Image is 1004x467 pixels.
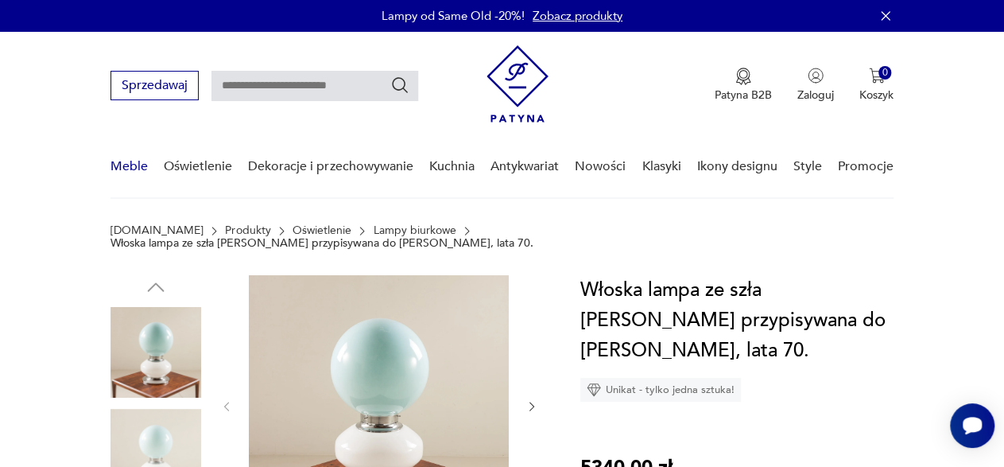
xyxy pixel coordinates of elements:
[715,68,772,103] button: Patyna B2B
[859,68,894,103] button: 0Koszyk
[838,136,894,197] a: Promocje
[382,8,525,24] p: Lampy od Same Old -20%!
[110,136,148,197] a: Meble
[793,136,822,197] a: Style
[293,224,351,237] a: Oświetlenie
[164,136,232,197] a: Oświetlenie
[859,88,894,103] p: Koszyk
[373,224,455,237] a: Lampy biurkowe
[878,66,892,80] div: 0
[587,383,601,397] img: Ikona diamentu
[950,403,994,448] iframe: Smartsupp widget button
[697,136,777,197] a: Ikony designu
[390,76,409,95] button: Szukaj
[248,136,413,197] a: Dekoracje i przechowywanie
[797,88,834,103] p: Zaloguj
[110,224,204,237] a: [DOMAIN_NAME]
[580,275,894,366] h1: Włoska lampa ze szła [PERSON_NAME] przypisywana do [PERSON_NAME], lata 70.
[580,378,741,402] div: Unikat - tylko jedna sztuka!
[808,68,824,84] img: Ikonka użytkownika
[490,136,559,197] a: Antykwariat
[110,81,199,92] a: Sprzedawaj
[735,68,751,85] img: Ikona medalu
[797,68,834,103] button: Zaloguj
[715,88,772,103] p: Patyna B2B
[429,136,475,197] a: Kuchnia
[486,45,549,123] img: Patyna - sklep z meblami i dekoracjami vintage
[715,68,772,103] a: Ikona medaluPatyna B2B
[642,136,680,197] a: Klasyki
[110,307,201,398] img: Zdjęcie produktu Włoska lampa ze szła Murano przypisywana do Carlo Nasona, lata 70.
[225,224,270,237] a: Produkty
[869,68,885,84] img: Ikona koszyka
[575,136,626,197] a: Nowości
[533,8,622,24] a: Zobacz produkty
[110,237,533,250] p: Włoska lampa ze szła [PERSON_NAME] przypisywana do [PERSON_NAME], lata 70.
[110,71,199,100] button: Sprzedawaj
